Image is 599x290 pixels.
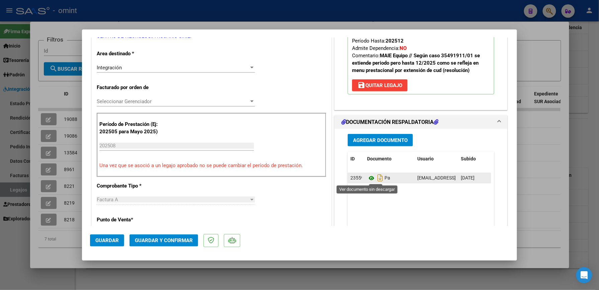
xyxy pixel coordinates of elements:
[400,45,407,51] strong: NO
[348,134,413,146] button: Agregar Documento
[357,82,402,88] span: Quitar Legajo
[417,156,434,161] span: Usuario
[352,53,480,73] strong: MAIE Equipo // Según caso 35491911/01 se extiende periodo pero hasta 12/2025 como se refleja en m...
[357,81,365,89] mat-icon: save
[386,38,404,44] strong: 202512
[367,156,392,161] span: Documento
[376,172,384,183] i: Descargar documento
[97,65,122,71] span: Integración
[341,118,438,126] h1: DOCUMENTACIÓN RESPALDATORIA
[350,175,364,180] span: 23559
[367,175,390,181] span: Pa
[97,98,249,104] span: Seleccionar Gerenciador
[352,16,480,73] span: CUIL: Nombre y Apellido: Período Desde: Período Hasta: Admite Dependencia:
[364,152,415,166] datatable-header-cell: Documento
[335,129,507,268] div: DOCUMENTACIÓN RESPALDATORIA
[130,234,198,246] button: Guardar y Confirmar
[458,152,492,166] datatable-header-cell: Subido
[576,267,592,283] div: Open Intercom Messenger
[417,175,531,180] span: [EMAIL_ADDRESS][DOMAIN_NAME] - [PERSON_NAME]
[99,121,167,136] p: Período de Prestación (Ej: 202505 para Mayo 2025)
[350,156,355,161] span: ID
[97,84,166,91] p: Facturado por orden de
[99,162,324,169] p: Una vez que se asoció a un legajo aprobado no se puede cambiar el período de prestación.
[415,152,458,166] datatable-header-cell: Usuario
[348,152,364,166] datatable-header-cell: ID
[95,237,119,243] span: Guardar
[90,234,124,246] button: Guardar
[352,53,480,73] span: Comentario:
[97,50,166,58] p: Area destinado *
[135,237,193,243] span: Guardar y Confirmar
[97,216,166,224] p: Punto de Venta
[97,197,118,203] span: Factura A
[97,182,166,190] p: Comprobante Tipo *
[352,79,408,91] button: Quitar Legajo
[335,116,507,129] mat-expansion-panel-header: DOCUMENTACIÓN RESPALDATORIA
[353,137,408,143] span: Agregar Documento
[461,175,475,180] span: [DATE]
[461,156,476,161] span: Subido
